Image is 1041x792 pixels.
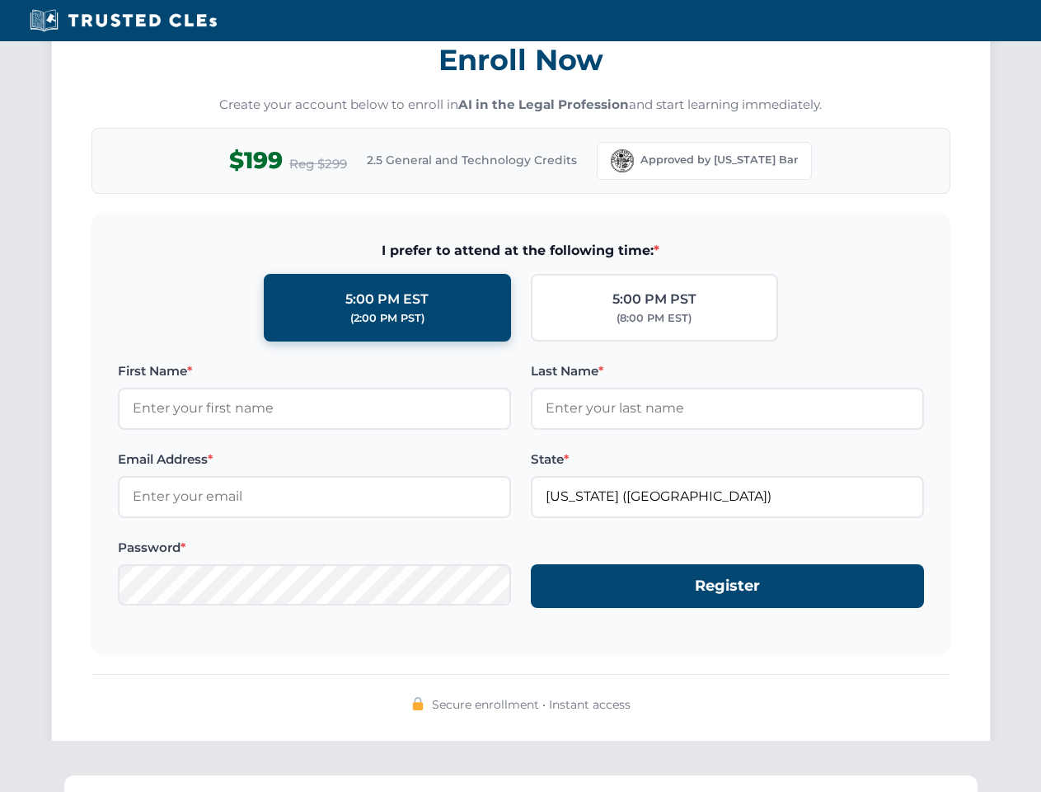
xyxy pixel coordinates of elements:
[229,142,283,179] span: $199
[640,152,798,168] span: Approved by [US_STATE] Bar
[531,388,924,429] input: Enter your last name
[617,310,692,327] div: (8:00 PM EST)
[118,388,511,429] input: Enter your first name
[118,450,511,469] label: Email Address
[531,476,924,517] input: Florida (FL)
[25,8,222,33] img: Trusted CLEs
[350,310,424,327] div: (2:00 PM PST)
[612,289,696,310] div: 5:00 PM PST
[289,154,347,174] span: Reg $299
[118,476,511,517] input: Enter your email
[432,695,631,714] span: Secure enrollment • Instant access
[367,151,577,169] span: 2.5 General and Technology Credits
[531,450,924,469] label: State
[91,34,950,86] h3: Enroll Now
[411,697,424,710] img: 🔒
[531,361,924,381] label: Last Name
[611,149,634,172] img: Florida Bar
[345,289,429,310] div: 5:00 PM EST
[118,361,511,381] label: First Name
[118,538,511,558] label: Password
[91,96,950,115] p: Create your account below to enroll in and start learning immediately.
[118,240,924,262] span: I prefer to attend at the following time:
[458,97,629,112] strong: AI in the Legal Profession
[531,564,924,608] button: Register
